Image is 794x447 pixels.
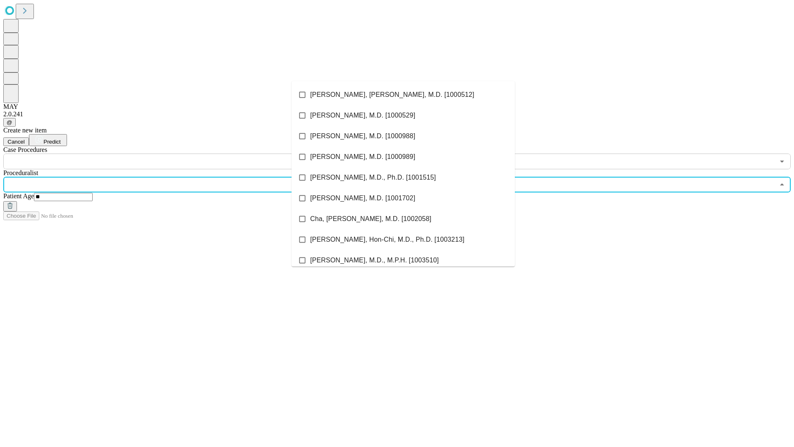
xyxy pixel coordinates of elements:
[43,139,60,145] span: Predict
[310,235,464,245] span: [PERSON_NAME], Hon-Chi, M.D., Ph.D. [1003213]
[776,156,788,167] button: Open
[3,118,16,127] button: @
[7,119,12,125] span: @
[310,173,436,183] span: [PERSON_NAME], M.D., Ph.D. [1001515]
[3,127,47,134] span: Create new item
[3,137,29,146] button: Cancel
[776,179,788,190] button: Close
[3,192,34,199] span: Patient Age
[3,169,38,176] span: Proceduralist
[310,214,431,224] span: Cha, [PERSON_NAME], M.D. [1002058]
[310,255,439,265] span: [PERSON_NAME], M.D., M.P.H. [1003510]
[29,134,67,146] button: Predict
[3,111,791,118] div: 2.0.241
[310,193,415,203] span: [PERSON_NAME], M.D. [1001702]
[3,103,791,111] div: MAY
[310,111,415,120] span: [PERSON_NAME], M.D. [1000529]
[3,146,47,153] span: Scheduled Procedure
[310,131,415,141] span: [PERSON_NAME], M.D. [1000988]
[310,90,474,100] span: [PERSON_NAME], [PERSON_NAME], M.D. [1000512]
[7,139,25,145] span: Cancel
[310,152,415,162] span: [PERSON_NAME], M.D. [1000989]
